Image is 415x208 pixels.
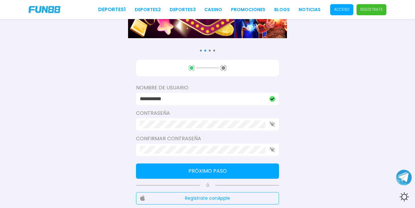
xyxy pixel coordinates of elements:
[396,169,412,186] button: Join telegram channel
[396,189,412,205] div: Switch theme
[299,6,321,13] a: NOTICIAS
[360,7,383,12] p: Regístrate
[136,163,279,179] button: Próximo paso
[170,6,196,13] a: Deportes3
[136,109,279,117] label: Contraseña
[204,6,222,13] a: CASINO
[135,6,161,13] a: Deportes2
[136,84,279,92] label: Nombre de usuario
[274,6,290,13] a: BLOGS
[136,192,279,205] button: Regístrate conApple
[231,6,265,13] a: Promociones
[136,183,279,188] p: Ó
[29,6,60,13] img: Company Logo
[334,7,350,12] p: Acceso
[98,6,126,13] a: Deportes1
[136,135,279,142] label: Confirmar contraseña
